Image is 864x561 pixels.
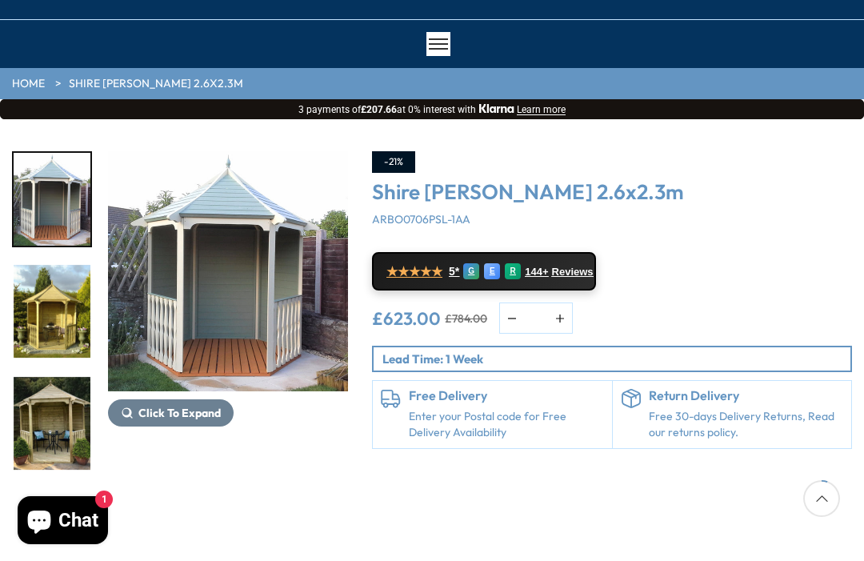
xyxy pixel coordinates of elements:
[649,409,844,440] p: Free 30-days Delivery Returns, Read our returns policy.
[372,151,415,173] div: -21%
[372,181,852,204] h3: Shire [PERSON_NAME] 2.6x2.3m
[108,399,234,427] button: Click To Expand
[445,313,487,324] del: £784.00
[14,153,90,246] img: ShireArbour00_0962ae2e-deb8-41af-99ff-5dbe4c84da5b_200x200.jpg
[13,496,113,548] inbox-online-store-chat: Shopify online store chat
[12,263,92,359] div: 6 / 8
[409,409,604,440] a: Enter your Postal code for Free Delivery Availability
[108,151,348,471] div: 5 / 8
[372,212,470,226] span: ARBO0706PSL-1AA
[69,76,243,92] a: Shire [PERSON_NAME] 2.6x2.3m
[386,264,442,279] span: ★★★★★
[552,266,594,278] span: Reviews
[484,263,500,279] div: E
[409,389,604,403] h6: Free Delivery
[108,151,348,391] img: Shire Arbour 2.6x2.3m - Best Shed
[12,151,92,247] div: 5 / 8
[14,265,90,358] img: ShireArbour_4974237c-eed6-4a6a-9311-953748fa5749_200x200.jpg
[12,375,92,471] div: 7 / 8
[505,263,521,279] div: R
[382,351,850,367] p: Lead Time: 1 Week
[14,377,90,470] img: ShireArbourlifestyle_219caa45-5911-4e1e-8476-7938d1b8bf4c_200x200.jpg
[372,252,596,291] a: ★★★★★ 5* G E R 144+ Reviews
[12,76,45,92] a: HOME
[463,263,479,279] div: G
[372,310,441,327] ins: £623.00
[525,266,548,278] span: 144+
[138,406,221,420] span: Click To Expand
[649,389,844,403] h6: Return Delivery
